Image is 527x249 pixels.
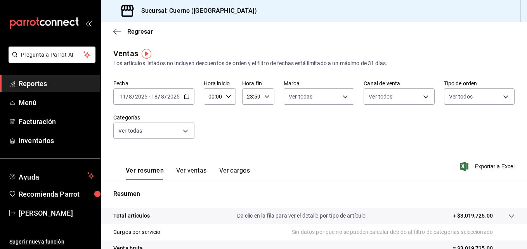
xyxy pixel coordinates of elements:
p: + $3,019,725.00 [453,212,493,220]
input: ---- [167,93,180,100]
span: Ver todos [449,93,473,100]
span: Regresar [127,28,153,35]
input: -- [119,93,126,100]
span: Ver todas [289,93,312,100]
span: Ver todas [118,127,142,135]
span: Reportes [19,78,94,89]
span: / [158,93,160,100]
label: Canal de venta [364,81,434,86]
label: Tipo de orden [444,81,515,86]
p: Da clic en la fila para ver el detalle por tipo de artículo [237,212,366,220]
span: / [132,93,135,100]
span: - [149,93,150,100]
span: [PERSON_NAME] [19,208,94,218]
a: Pregunta a Parrot AI [5,56,95,64]
input: -- [161,93,165,100]
button: Pregunta a Parrot AI [9,47,95,63]
button: Regresar [113,28,153,35]
div: Ventas [113,48,138,59]
button: Ver resumen [126,167,164,180]
p: Sin datos por que no se pueden calcular debido al filtro de categorías seleccionado [292,228,515,236]
input: -- [128,93,132,100]
span: Menú [19,97,94,108]
label: Hora inicio [204,81,236,86]
label: Hora fin [242,81,274,86]
span: Inventarios [19,135,94,146]
p: Cargos por servicio [113,228,161,236]
span: / [126,93,128,100]
input: ---- [135,93,148,100]
button: Exportar a Excel [461,162,515,171]
p: Total artículos [113,212,150,220]
button: open_drawer_menu [85,20,92,26]
button: Ver cargos [219,167,250,180]
img: Tooltip marker [142,49,151,59]
span: Facturación [19,116,94,127]
span: Sugerir nueva función [9,238,94,246]
p: Resumen [113,189,515,199]
label: Categorías [113,115,194,120]
label: Marca [284,81,354,86]
div: navigation tabs [126,167,250,180]
div: Los artículos listados no incluyen descuentos de orden y el filtro de fechas está limitado a un m... [113,59,515,67]
h3: Sucursal: Cuerno ([GEOGRAPHIC_DATA]) [135,6,257,16]
span: Recomienda Parrot [19,189,94,199]
span: Pregunta a Parrot AI [21,51,83,59]
span: Ayuda [19,171,84,180]
input: -- [151,93,158,100]
label: Fecha [113,81,194,86]
button: Ver ventas [176,167,207,180]
span: Ver todos [369,93,392,100]
span: / [165,93,167,100]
